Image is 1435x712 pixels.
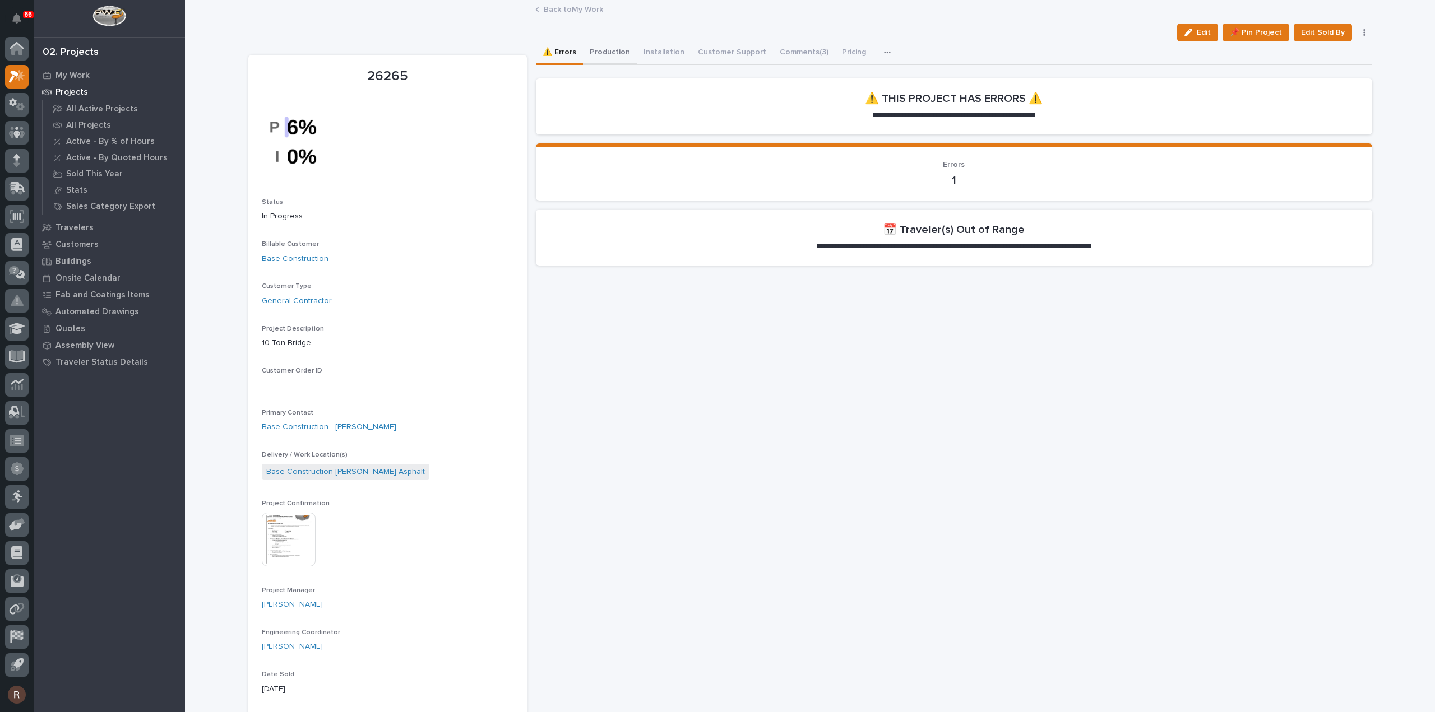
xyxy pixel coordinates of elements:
p: 66 [25,11,32,18]
p: Buildings [55,257,91,267]
span: Edit Sold By [1301,26,1345,39]
button: Edit Sold By [1294,24,1352,41]
a: Travelers [34,219,185,236]
p: Automated Drawings [55,307,139,317]
span: Date Sold [262,671,294,678]
p: Fab and Coatings Items [55,290,150,300]
img: 2eek_Hg-A7QprYY6cNYPcT6R0gOfpaG9gKDlTZD9ip4 [262,103,346,180]
a: [PERSON_NAME] [262,599,323,611]
a: Automated Drawings [34,303,185,320]
p: Active - By % of Hours [66,137,155,147]
a: All Projects [43,117,185,133]
a: Customers [34,236,185,253]
p: Sales Category Export [66,202,155,212]
p: 10 Ton Bridge [262,337,513,349]
span: Engineering Coordinator [262,629,340,636]
a: Base Construction [262,253,328,265]
button: Comments (3) [773,41,835,65]
button: ⚠️ Errors [536,41,583,65]
span: Errors [943,161,965,169]
span: Customer Type [262,283,312,290]
div: Notifications66 [14,13,29,31]
h2: 📅 Traveler(s) Out of Range [883,223,1025,236]
button: 📌 Pin Project [1223,24,1289,41]
p: Traveler Status Details [55,357,148,367]
button: Production [583,41,637,65]
span: Primary Contact [262,409,313,416]
span: Billable Customer [262,241,319,248]
button: Customer Support [691,41,773,65]
a: General Contractor [262,295,332,307]
a: Sales Category Export [43,198,185,214]
p: [DATE] [262,683,513,695]
div: 02. Projects [43,46,99,59]
span: Delivery / Work Location(s) [262,452,348,458]
a: Fab and Coatings Items [34,286,185,303]
p: Stats [66,185,87,196]
p: - [262,379,513,391]
a: [PERSON_NAME] [262,641,323,653]
a: Quotes [34,320,185,337]
a: Sold This Year [43,166,185,182]
a: Assembly View [34,337,185,353]
a: Onsite Calendar [34,269,185,286]
span: 📌 Pin Project [1230,26,1282,39]
p: Active - By Quoted Hours [66,153,168,163]
a: All Active Projects [43,101,185,117]
button: Pricing [835,41,873,65]
p: Quotes [55,324,85,334]
p: 26265 [262,68,513,85]
button: users-avatar [5,683,29,706]
span: Project Manager [262,587,315,594]
p: In Progress [262,211,513,222]
p: Customers [55,240,99,250]
a: Base Construction [PERSON_NAME] Asphalt [266,466,425,478]
p: All Active Projects [66,104,138,114]
span: Project Confirmation [262,500,330,507]
button: Notifications [5,7,29,30]
a: Projects [34,83,185,100]
p: My Work [55,71,90,81]
span: Customer Order ID [262,367,322,374]
a: Active - By Quoted Hours [43,150,185,165]
a: Base Construction - [PERSON_NAME] [262,421,396,433]
a: Active - By % of Hours [43,133,185,149]
a: My Work [34,67,185,83]
p: All Projects [66,120,111,131]
p: Onsite Calendar [55,273,121,283]
a: Stats [43,182,185,198]
p: Assembly View [55,341,114,351]
h2: ⚠️ THIS PROJECT HAS ERRORS ⚠️ [865,92,1043,105]
a: Buildings [34,253,185,269]
img: Workspace Logo [92,6,126,26]
button: Edit [1177,24,1218,41]
button: Installation [637,41,691,65]
p: 1 [549,174,1359,187]
p: Projects [55,87,88,97]
span: Project Description [262,325,324,332]
p: Travelers [55,223,94,233]
span: Status [262,199,283,206]
a: Back toMy Work [544,2,603,15]
p: Sold This Year [66,169,123,179]
a: Traveler Status Details [34,353,185,370]
span: Edit [1197,27,1211,38]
